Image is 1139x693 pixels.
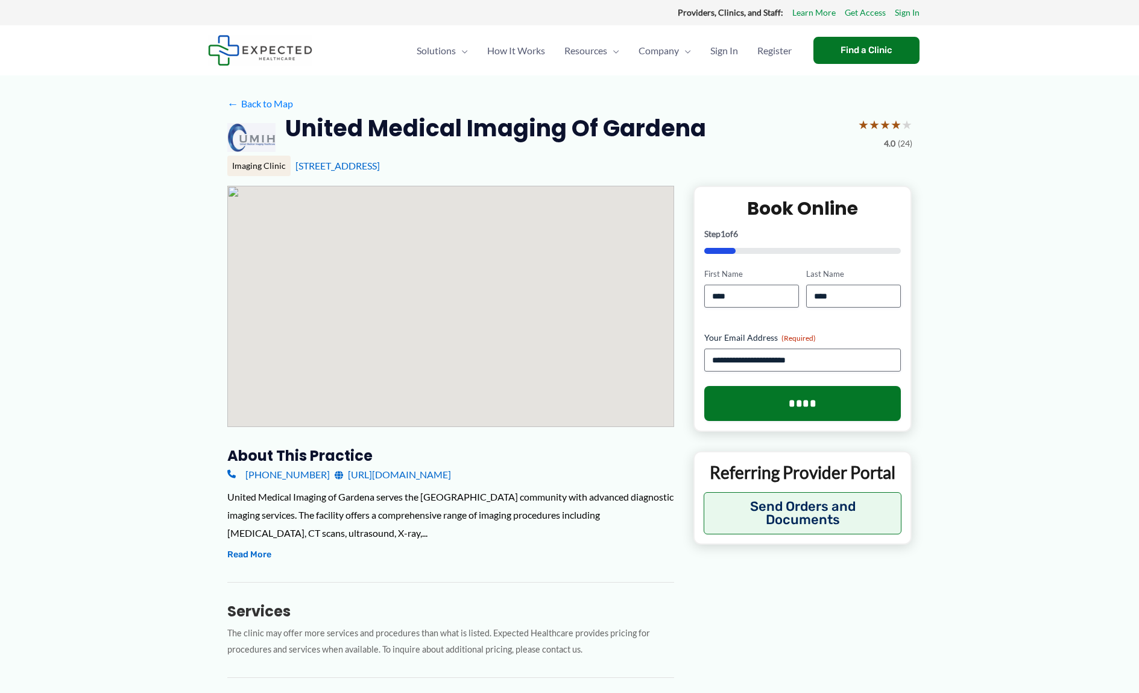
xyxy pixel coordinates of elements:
div: Imaging Clinic [227,156,291,176]
span: ★ [869,113,880,136]
label: Your Email Address [704,332,901,344]
p: Referring Provider Portal [704,461,902,483]
a: Learn More [792,5,836,21]
span: ★ [858,113,869,136]
a: Sign In [895,5,920,21]
a: [URL][DOMAIN_NAME] [335,466,451,484]
span: 4.0 [884,136,895,151]
a: Find a Clinic [813,37,920,64]
label: First Name [704,268,799,280]
a: How It Works [478,30,555,72]
a: CompanyMenu Toggle [629,30,701,72]
span: Company [639,30,679,72]
h3: About this practice [227,446,674,465]
button: Read More [227,548,271,562]
span: Menu Toggle [456,30,468,72]
span: Solutions [417,30,456,72]
h2: Book Online [704,197,901,220]
span: Sign In [710,30,738,72]
span: Register [757,30,792,72]
span: ★ [901,113,912,136]
a: Register [748,30,801,72]
span: (24) [898,136,912,151]
span: ← [227,98,239,109]
strong: Providers, Clinics, and Staff: [678,7,783,17]
button: Send Orders and Documents [704,492,902,534]
a: SolutionsMenu Toggle [407,30,478,72]
a: ResourcesMenu Toggle [555,30,629,72]
div: United Medical Imaging of Gardena serves the [GEOGRAPHIC_DATA] community with advanced diagnostic... [227,488,674,542]
p: The clinic may offer more services and procedures than what is listed. Expected Healthcare provid... [227,625,674,658]
nav: Primary Site Navigation [407,30,801,72]
img: Expected Healthcare Logo - side, dark font, small [208,35,312,66]
span: How It Works [487,30,545,72]
a: [PHONE_NUMBER] [227,466,330,484]
h2: United Medical Imaging of Gardena [285,113,706,143]
p: Step of [704,230,901,238]
span: 1 [721,229,725,239]
span: ★ [880,113,891,136]
span: ★ [891,113,901,136]
a: ←Back to Map [227,95,293,113]
h3: Services [227,602,674,621]
label: Last Name [806,268,901,280]
a: [STREET_ADDRESS] [295,160,380,171]
a: Sign In [701,30,748,72]
span: Menu Toggle [607,30,619,72]
span: 6 [733,229,738,239]
span: Resources [564,30,607,72]
span: (Required) [781,334,816,343]
a: Get Access [845,5,886,21]
span: Menu Toggle [679,30,691,72]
